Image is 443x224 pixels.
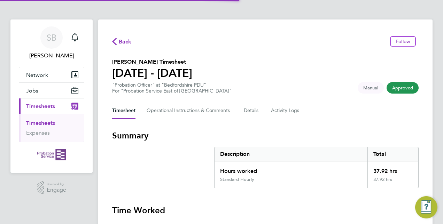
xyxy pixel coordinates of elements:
[26,120,55,126] a: Timesheets
[19,114,84,142] div: Timesheets
[26,103,55,110] span: Timesheets
[47,33,56,42] span: SB
[37,149,65,160] img: probationservice-logo-retina.png
[19,26,84,60] a: SB[PERSON_NAME]
[19,51,84,60] span: Simon Brooks
[37,181,67,194] a: Powered byEngage
[367,177,418,188] div: 37.92 hrs
[19,98,84,114] button: Timesheets
[367,147,418,161] div: Total
[112,66,192,80] h1: [DATE] - [DATE]
[112,37,132,46] button: Back
[358,82,384,94] span: This timesheet was manually created.
[112,205,419,216] h3: Time Worked
[112,58,192,66] h2: [PERSON_NAME] Timesheet
[387,82,419,94] span: This timesheet has been approved.
[215,161,367,177] div: Hours worked
[47,187,66,193] span: Engage
[119,38,132,46] span: Back
[112,102,135,119] button: Timesheet
[19,67,84,82] button: Network
[112,82,232,94] div: "Probation Officer" at "Bedfordshire PDU"
[367,161,418,177] div: 37.92 hrs
[215,147,367,161] div: Description
[220,177,254,182] div: Standard Hourly
[19,149,84,160] a: Go to home page
[271,102,300,119] button: Activity Logs
[10,19,93,173] nav: Main navigation
[47,181,66,187] span: Powered by
[26,72,48,78] span: Network
[396,38,410,45] span: Follow
[415,196,437,218] button: Engage Resource Center
[147,102,233,119] button: Operational Instructions & Comments
[390,36,416,47] button: Follow
[112,130,419,141] h3: Summary
[19,83,84,98] button: Jobs
[26,87,38,94] span: Jobs
[214,147,419,188] div: Summary
[244,102,260,119] button: Details
[112,88,232,94] div: For "Probation Service East of [GEOGRAPHIC_DATA]"
[26,129,50,136] a: Expenses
